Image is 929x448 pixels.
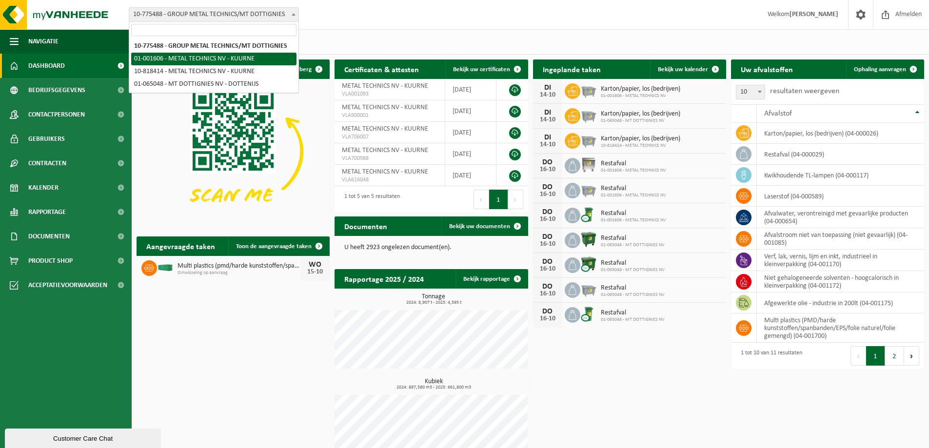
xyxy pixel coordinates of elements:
a: Bekijk uw certificaten [445,59,527,79]
a: Ophaling aanvragen [846,59,923,79]
span: Bekijk uw certificaten [453,66,510,73]
h2: Rapportage 2025 / 2024 [335,269,434,288]
td: afgewerkte olie - industrie in 200lt (04-001175) [757,292,924,313]
span: METAL TECHNICS NV - KUURNE [342,147,428,154]
li: 01-065048 - MT DOTTIGNIES NV - DOTTENIJS [131,78,296,91]
div: 1 tot 10 van 11 resultaten [736,345,802,367]
div: 14-10 [538,117,557,123]
img: WB-2500-GAL-GY-01 [580,281,597,297]
div: DO [538,158,557,166]
li: 10-775488 - GROUP METAL TECHNICS/MT DOTTIGNIES [131,40,296,53]
span: 10 [736,85,765,99]
li: 01-001606 - METAL TECHNICS NV - KUURNE [131,53,296,65]
span: Dashboard [28,54,65,78]
span: Restafval [601,185,666,193]
div: 1 tot 5 van 5 resultaten [339,189,400,210]
span: 01-001606 - METAL TECHNICS NV [601,93,680,99]
div: DO [538,308,557,315]
span: Bedrijfsgegevens [28,78,85,102]
button: 1 [489,190,508,209]
span: Verberg [290,66,312,73]
span: 01-065048 - MT DOTTIGNIES NV [601,267,665,273]
span: 01-065048 - MT DOTTIGNIES NV [601,317,665,323]
button: Previous [474,190,489,209]
button: Next [508,190,523,209]
img: WB-0240-CU [580,306,597,322]
h3: Tonnage [339,293,528,305]
div: DI [538,84,557,92]
div: DO [538,183,557,191]
h3: Kubiek [339,378,528,390]
span: Rapportage [28,200,66,224]
div: 15-10 [305,269,325,275]
span: Kalender [28,175,59,200]
a: Bekijk uw documenten [441,216,527,236]
span: VLA001093 [342,90,437,98]
h2: Aangevraagde taken [137,236,225,255]
span: Toon de aangevraagde taken [236,243,312,250]
td: karton/papier, los (bedrijven) (04-000026) [757,123,924,144]
button: Next [904,346,919,366]
span: Karton/papier, los (bedrijven) [601,110,680,118]
span: VLA900001 [342,112,437,119]
span: 01-065048 - MT DOTTIGNIES NV [601,118,680,124]
td: [DATE] [445,143,496,165]
span: Navigatie [28,29,59,54]
td: afvalstroom niet van toepassing (niet gevaarlijk) (04-001085) [757,228,924,250]
img: WB-1100-HPE-GN-01 [580,231,597,248]
span: VLA700988 [342,155,437,162]
span: Bekijk uw documenten [449,223,510,230]
span: Restafval [601,309,665,317]
span: Contactpersonen [28,102,85,127]
div: 16-10 [538,241,557,248]
td: [DATE] [445,79,496,100]
span: 01-065048 - MT DOTTIGNIES NV [601,292,665,298]
div: 16-10 [538,166,557,173]
td: [DATE] [445,100,496,122]
span: Product Shop [28,249,73,273]
span: 10-818414 - METAL TECHNICS NV [601,143,680,149]
span: Acceptatievoorwaarden [28,273,107,297]
div: 16-10 [538,266,557,273]
a: Toon de aangevraagde taken [228,236,329,256]
a: Bekijk uw kalender [650,59,725,79]
img: Download de VHEPlus App [137,79,330,224]
h2: Certificaten & attesten [335,59,429,78]
div: 16-10 [538,191,557,198]
strong: [PERSON_NAME] [790,11,838,18]
span: 01-001606 - METAL TECHNICS NV [601,217,666,223]
span: Restafval [601,210,666,217]
img: WB-1100-CU [580,256,597,273]
span: METAL TECHNICS NV - KUURNE [342,82,428,90]
p: U heeft 2923 ongelezen document(en). [344,244,518,251]
td: [DATE] [445,122,496,143]
span: 01-001606 - METAL TECHNICS NV [601,193,666,198]
span: Multi plastics (pmd/harde kunststoffen/spanbanden/eps/folie naturel/folie gemeng... [178,262,300,270]
img: WB-2500-GAL-GY-01 [580,82,597,98]
span: Ophaling aanvragen [854,66,906,73]
div: DO [538,208,557,216]
td: multi plastics (PMD/harde kunststoffen/spanbanden/EPS/folie naturel/folie gemengd) (04-001700) [757,313,924,343]
td: restafval (04-000029) [757,144,924,165]
img: WB-0240-CU [580,206,597,223]
div: 14-10 [538,141,557,148]
h2: Ingeplande taken [533,59,611,78]
td: niet gehalogeneerde solventen - hoogcalorisch in kleinverpakking (04-001172) [757,271,924,292]
span: Karton/papier, los (bedrijven) [601,135,680,143]
span: Contracten [28,151,66,175]
button: Verberg [282,59,329,79]
td: laserstof (04-000589) [757,186,924,207]
span: 10-775488 - GROUP METAL TECHNICS/MT DOTTIGNIES [129,8,298,21]
span: 2024: 897,580 m3 - 2025: 661,800 m3 [339,385,528,390]
span: Karton/papier, los (bedrijven) [601,85,680,93]
div: DI [538,134,557,141]
iframe: chat widget [5,427,163,448]
div: 16-10 [538,315,557,322]
img: HK-XC-30-GN-00 [157,263,174,272]
span: Restafval [601,284,665,292]
span: 01-001606 - METAL TECHNICS NV [601,168,666,174]
li: 10-818414 - METAL TECHNICS NV - KUURNE [131,65,296,78]
div: DI [538,109,557,117]
span: 10-775488 - GROUP METAL TECHNICS/MT DOTTIGNIES [129,7,299,22]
